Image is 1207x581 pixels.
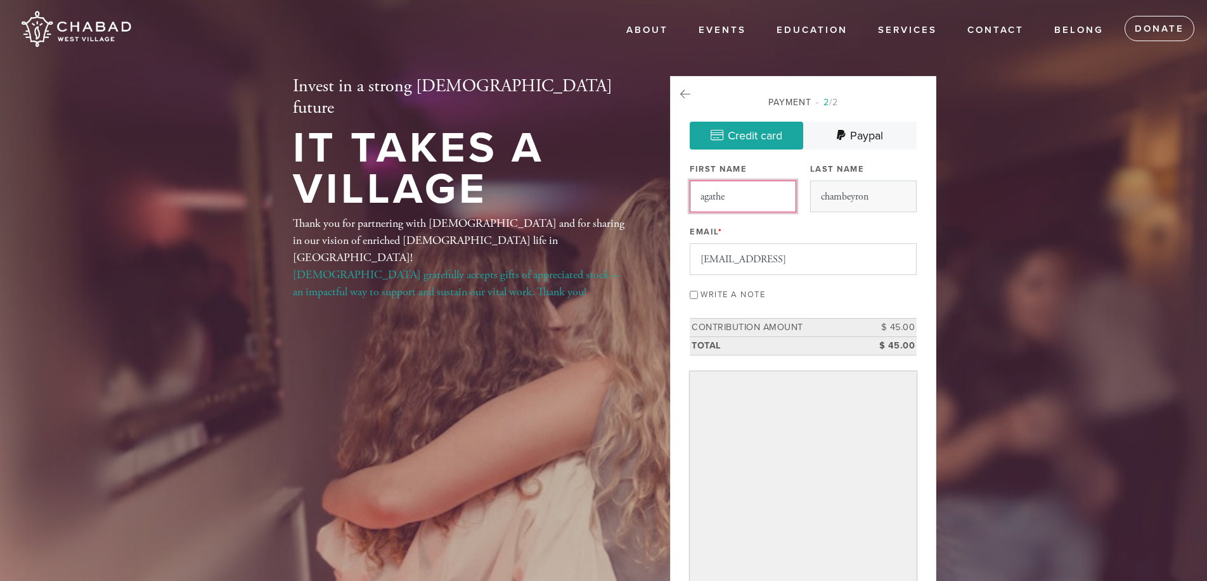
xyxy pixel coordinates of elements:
[690,122,803,150] a: Credit card
[1045,18,1113,42] a: Belong
[718,227,723,237] span: This field is required.
[810,163,865,175] label: Last Name
[690,336,860,355] td: Total
[617,18,678,42] a: About
[293,76,629,118] h2: Invest in a strong [DEMOGRAPHIC_DATA] future
[293,128,629,210] h1: It Takes a Village
[690,163,747,175] label: First Name
[816,97,838,108] span: /2
[293,215,629,300] div: Thank you for partnering with [DEMOGRAPHIC_DATA] and for sharing in our vision of enriched [DEMOG...
[868,18,946,42] a: Services
[690,96,917,109] div: Payment
[689,18,756,42] a: Events
[700,290,765,300] label: Write a note
[690,319,860,337] td: Contribution Amount
[690,226,722,238] label: Email
[860,336,917,355] td: $ 45.00
[958,18,1033,42] a: Contact
[293,267,621,299] a: [DEMOGRAPHIC_DATA] gratefully accepts gifts of appreciated stock—an impactful way to support and ...
[803,122,917,150] a: Paypal
[860,319,917,337] td: $ 45.00
[1125,16,1194,41] a: Donate
[823,97,829,108] span: 2
[19,6,132,52] img: Chabad%20West%20Village.png
[767,18,857,42] a: EDUCATION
